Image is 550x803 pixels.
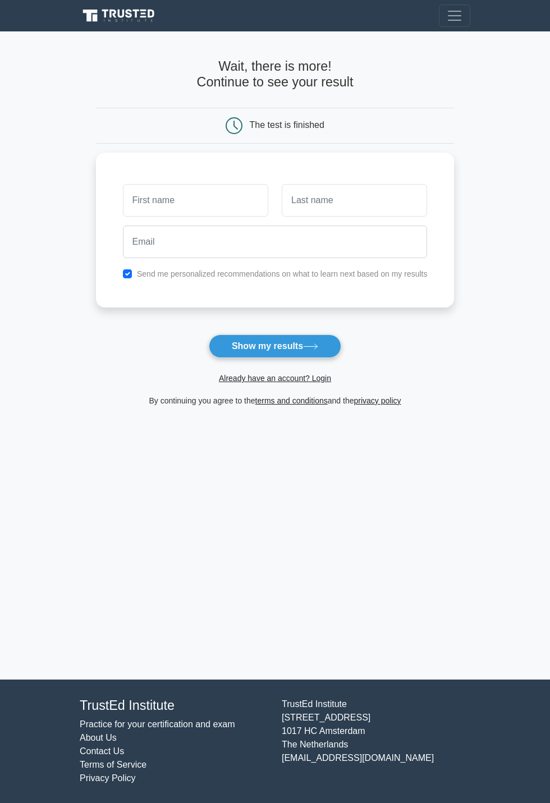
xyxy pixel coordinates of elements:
[282,184,427,217] input: Last name
[209,334,341,358] button: Show my results
[80,760,146,769] a: Terms of Service
[123,226,428,258] input: Email
[80,698,268,713] h4: TrustEd Institute
[89,394,461,407] div: By continuing you agree to the and the
[80,719,235,729] a: Practice for your certification and exam
[439,4,470,27] button: Toggle navigation
[255,396,328,405] a: terms and conditions
[80,746,124,756] a: Contact Us
[250,120,324,130] div: The test is finished
[96,58,455,90] h4: Wait, there is more! Continue to see your result
[80,773,136,783] a: Privacy Policy
[123,184,268,217] input: First name
[275,698,477,785] div: TrustEd Institute [STREET_ADDRESS] 1017 HC Amsterdam The Netherlands [EMAIL_ADDRESS][DOMAIN_NAME]
[219,374,331,383] a: Already have an account? Login
[137,269,428,278] label: Send me personalized recommendations on what to learn next based on my results
[354,396,401,405] a: privacy policy
[80,733,117,742] a: About Us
